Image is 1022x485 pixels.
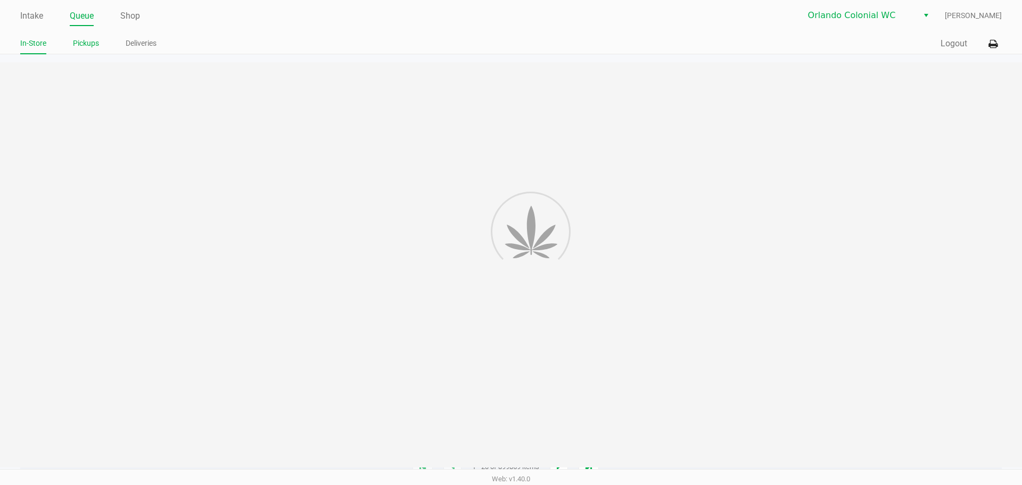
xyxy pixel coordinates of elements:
a: Queue [70,9,94,23]
span: Web: v1.40.0 [492,475,530,483]
a: Intake [20,9,43,23]
button: Select [918,6,934,25]
span: [PERSON_NAME] [945,10,1002,21]
a: Pickups [73,37,99,50]
a: Deliveries [126,37,156,50]
a: Shop [120,9,140,23]
span: Orlando Colonial WC [808,9,912,22]
button: Logout [941,37,967,50]
a: In-Store [20,37,46,50]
